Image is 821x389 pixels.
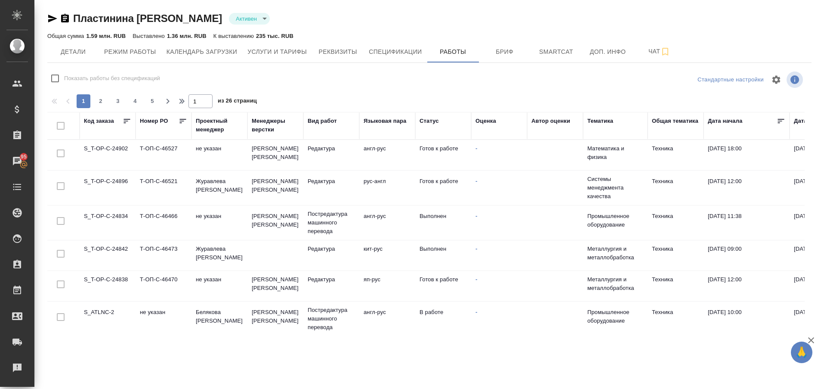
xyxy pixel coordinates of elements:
td: Т-ОП-С-46473 [136,240,191,271]
td: Т-ОП-С-46527 [136,140,191,170]
a: - [475,309,477,315]
div: Проектный менеджер [196,117,243,134]
td: англ-рус [359,208,415,238]
td: S_T-OP-C-24838 [80,271,136,301]
td: [PERSON_NAME] [PERSON_NAME] [247,271,303,301]
span: Календарь загрузки [167,47,238,57]
button: 4 [128,94,142,108]
p: 1.59 млн. RUB [86,33,126,39]
p: 1.36 млн. RUB [167,33,207,39]
td: Готов к работе [415,140,471,170]
span: Реквизиты [317,47,358,57]
td: Техника [648,304,704,334]
td: [DATE] 11:38 [704,208,790,238]
p: Редактура [308,245,355,253]
td: Т-ОП-С-46466 [136,208,191,238]
p: К выставлению [213,33,256,39]
span: Режим работы [104,47,156,57]
p: 235 тыс. RUB [256,33,293,39]
td: не указан [136,304,191,334]
td: [DATE] 09:00 [704,240,790,271]
td: [DATE] 12:00 [704,173,790,203]
p: Постредактура машинного перевода [308,306,355,332]
button: 3 [111,94,125,108]
span: 4 [128,97,142,106]
span: 🙏 [794,343,809,361]
td: Техника [648,271,704,301]
div: split button [695,73,766,87]
div: Активен [229,13,270,25]
td: [PERSON_NAME] [PERSON_NAME] [247,304,303,334]
td: [PERSON_NAME] [PERSON_NAME] [247,173,303,203]
td: S_T-OP-C-24896 [80,173,136,203]
span: Доп. инфо [587,47,629,57]
td: Журавлева [PERSON_NAME] [191,173,247,203]
td: не указан [191,271,247,301]
span: 95 [15,152,32,161]
td: Техника [648,208,704,238]
div: Общая тематика [652,117,698,125]
td: Т-ОП-С-46521 [136,173,191,203]
p: Металлургия и металлобработка [587,245,643,262]
span: Детали [52,47,94,57]
p: Математика и физика [587,144,643,162]
div: Номер PO [140,117,168,125]
div: Языковая пара [364,117,407,125]
span: Работы [432,47,474,57]
a: - [475,145,477,152]
button: 2 [94,94,108,108]
button: 5 [145,94,159,108]
button: 🙏 [791,342,812,363]
span: Бриф [484,47,525,57]
td: не указан [191,208,247,238]
td: [PERSON_NAME] [PERSON_NAME] [247,208,303,238]
button: Скопировать ссылку для ЯМессенджера [47,13,58,24]
td: Т-ОП-С-46470 [136,271,191,301]
span: Услуги и тарифы [247,47,307,57]
td: кит-рус [359,240,415,271]
a: Пластинина [PERSON_NAME] [73,12,222,24]
td: Техника [648,240,704,271]
td: Техника [648,140,704,170]
div: Вид работ [308,117,337,125]
td: S_T-OP-C-24902 [80,140,136,170]
div: Тематика [587,117,613,125]
td: яп-рус [359,271,415,301]
p: Общая сумма [47,33,86,39]
span: Настроить таблицу [766,69,787,90]
td: рус-англ [359,173,415,203]
td: [DATE] 10:00 [704,304,790,334]
td: не указан [191,140,247,170]
div: Код заказа [84,117,114,125]
td: [DATE] 18:00 [704,140,790,170]
span: 5 [145,97,159,106]
span: Smartcat [536,47,577,57]
div: Автор оценки [531,117,570,125]
td: Журавлева [PERSON_NAME] [191,240,247,271]
a: 95 [2,150,32,172]
td: Выполнен [415,208,471,238]
div: Оценка [475,117,496,125]
td: Белякова [PERSON_NAME] [191,304,247,334]
p: Системы менеджмента качества [587,175,643,201]
a: - [475,213,477,219]
div: Менеджеры верстки [252,117,299,134]
span: Посмотреть информацию [787,72,805,88]
td: S_T-OP-C-24834 [80,208,136,238]
p: Редактура [308,177,355,186]
button: Скопировать ссылку [60,13,70,24]
td: Готов к работе [415,173,471,203]
div: Дата начала [708,117,742,125]
a: - [475,276,477,283]
p: Выставлено [133,33,167,39]
span: из 26 страниц [218,96,257,108]
div: Статус [420,117,439,125]
td: [PERSON_NAME] [PERSON_NAME] [247,140,303,170]
td: В работе [415,304,471,334]
p: Постредактура машинного перевода [308,210,355,236]
svg: Подписаться [660,47,670,57]
p: Промышленное оборудование [587,308,643,325]
td: Готов к работе [415,271,471,301]
span: 2 [94,97,108,106]
td: англ-рус [359,304,415,334]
